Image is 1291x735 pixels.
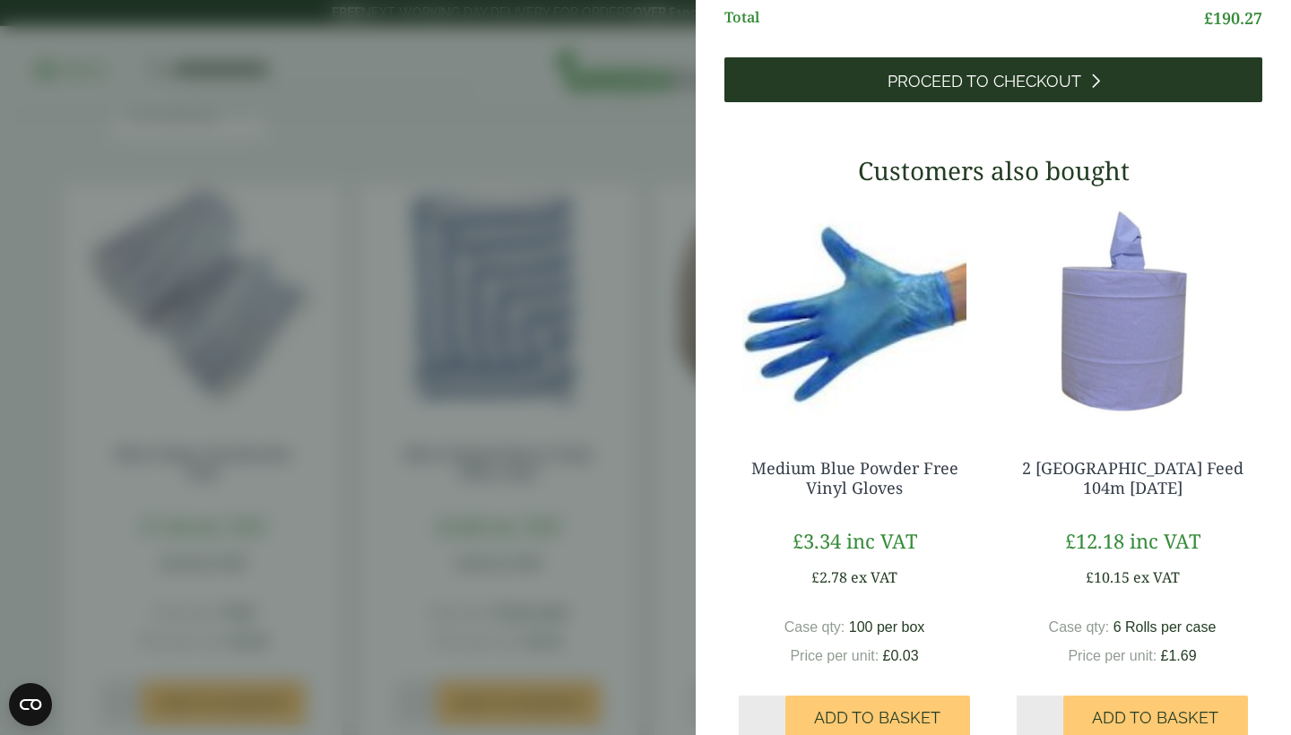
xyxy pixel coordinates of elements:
[883,648,891,663] span: £
[846,527,917,554] span: inc VAT
[888,72,1081,91] span: Proceed to Checkout
[790,648,879,663] span: Price per unit:
[1086,567,1130,587] bdi: 10.15
[851,567,897,587] span: ex VAT
[724,57,1262,102] a: Proceed to Checkout
[1161,648,1169,663] span: £
[1204,7,1262,29] bdi: 190.27
[793,527,803,554] span: £
[784,619,845,635] span: Case qty:
[1113,619,1217,635] span: 6 Rolls per case
[1022,457,1243,498] a: 2 [GEOGRAPHIC_DATA] Feed 104m [DATE]
[849,619,925,635] span: 100 per box
[1002,199,1262,423] img: 3630017-2-Ply-Blue-Centre-Feed-104m
[1092,708,1218,728] span: Add to Basket
[1049,619,1110,635] span: Case qty:
[814,708,940,728] span: Add to Basket
[1161,648,1197,663] bdi: 1.69
[1068,648,1157,663] span: Price per unit:
[724,156,1262,186] h3: Customers also bought
[811,567,847,587] bdi: 2.78
[793,527,841,554] bdi: 3.34
[1065,527,1124,554] bdi: 12.18
[1204,7,1213,29] span: £
[1130,527,1200,554] span: inc VAT
[811,567,819,587] span: £
[724,199,984,423] img: 4130015J-Blue-Vinyl-Powder-Free-Gloves-Medium
[1065,527,1076,554] span: £
[1086,567,1094,587] span: £
[1133,567,1180,587] span: ex VAT
[724,6,1204,30] span: Total
[883,648,919,663] bdi: 0.03
[751,457,958,498] a: Medium Blue Powder Free Vinyl Gloves
[9,683,52,726] button: Open CMP widget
